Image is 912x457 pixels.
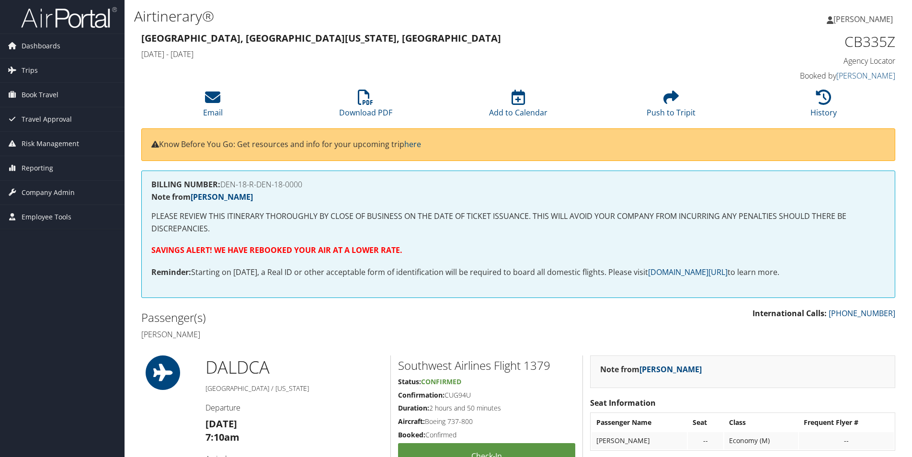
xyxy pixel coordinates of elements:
[829,308,895,319] a: [PHONE_NUMBER]
[22,83,58,107] span: Book Travel
[489,95,547,118] a: Add to Calendar
[752,308,827,319] strong: International Calls:
[718,56,895,66] h4: Agency Locator
[398,430,575,440] h5: Confirmed
[151,181,885,188] h4: DEN-18-R-DEN-18-0000
[205,384,383,393] h5: [GEOGRAPHIC_DATA] / [US_STATE]
[724,414,798,431] th: Class
[22,132,79,156] span: Risk Management
[833,14,893,24] span: [PERSON_NAME]
[22,34,60,58] span: Dashboards
[600,364,702,375] strong: Note from
[398,403,429,412] strong: Duration:
[639,364,702,375] a: [PERSON_NAME]
[398,357,575,374] h2: Southwest Airlines Flight 1379
[191,192,253,202] a: [PERSON_NAME]
[398,417,575,426] h5: Boeing 737-800
[151,179,220,190] strong: BILLING NUMBER:
[718,32,895,52] h1: CB335Z
[22,156,53,180] span: Reporting
[421,377,461,386] span: Confirmed
[592,414,687,431] th: Passenger Name
[688,414,723,431] th: Seat
[398,390,575,400] h5: CUG94U
[151,245,402,255] strong: SAVINGS ALERT! WE HAVE REBOOKED YOUR AIR AT A LOWER RATE.
[799,414,894,431] th: Frequent Flyer #
[592,432,687,449] td: [PERSON_NAME]
[203,95,223,118] a: Email
[141,32,501,45] strong: [GEOGRAPHIC_DATA], [GEOGRAPHIC_DATA] [US_STATE], [GEOGRAPHIC_DATA]
[836,70,895,81] a: [PERSON_NAME]
[693,436,718,445] div: --
[151,210,885,235] p: PLEASE REVIEW THIS ITINERARY THOROUGHLY BY CLOSE OF BUSINESS ON THE DATE OF TICKET ISSUANCE. THIS...
[141,329,511,340] h4: [PERSON_NAME]
[804,436,889,445] div: --
[810,95,837,118] a: History
[134,6,646,26] h1: Airtinerary®
[398,430,425,439] strong: Booked:
[648,267,728,277] a: [DOMAIN_NAME][URL]
[21,6,117,29] img: airportal-logo.png
[22,58,38,82] span: Trips
[827,5,902,34] a: [PERSON_NAME]
[398,377,421,386] strong: Status:
[151,266,885,279] p: Starting on [DATE], a Real ID or other acceptable form of identification will be required to boar...
[22,107,72,131] span: Travel Approval
[205,431,239,444] strong: 7:10am
[339,95,392,118] a: Download PDF
[141,49,703,59] h4: [DATE] - [DATE]
[151,267,191,277] strong: Reminder:
[151,192,253,202] strong: Note from
[141,309,511,326] h2: Passenger(s)
[398,390,445,400] strong: Confirmation:
[205,355,383,379] h1: DAL DCA
[398,403,575,413] h5: 2 hours and 50 minutes
[647,95,695,118] a: Push to Tripit
[22,181,75,205] span: Company Admin
[590,398,656,408] strong: Seat Information
[151,138,885,151] p: Know Before You Go: Get resources and info for your upcoming trip
[205,402,383,413] h4: Departure
[724,432,798,449] td: Economy (M)
[22,205,71,229] span: Employee Tools
[718,70,895,81] h4: Booked by
[205,417,237,430] strong: [DATE]
[404,139,421,149] a: here
[398,417,425,426] strong: Aircraft:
